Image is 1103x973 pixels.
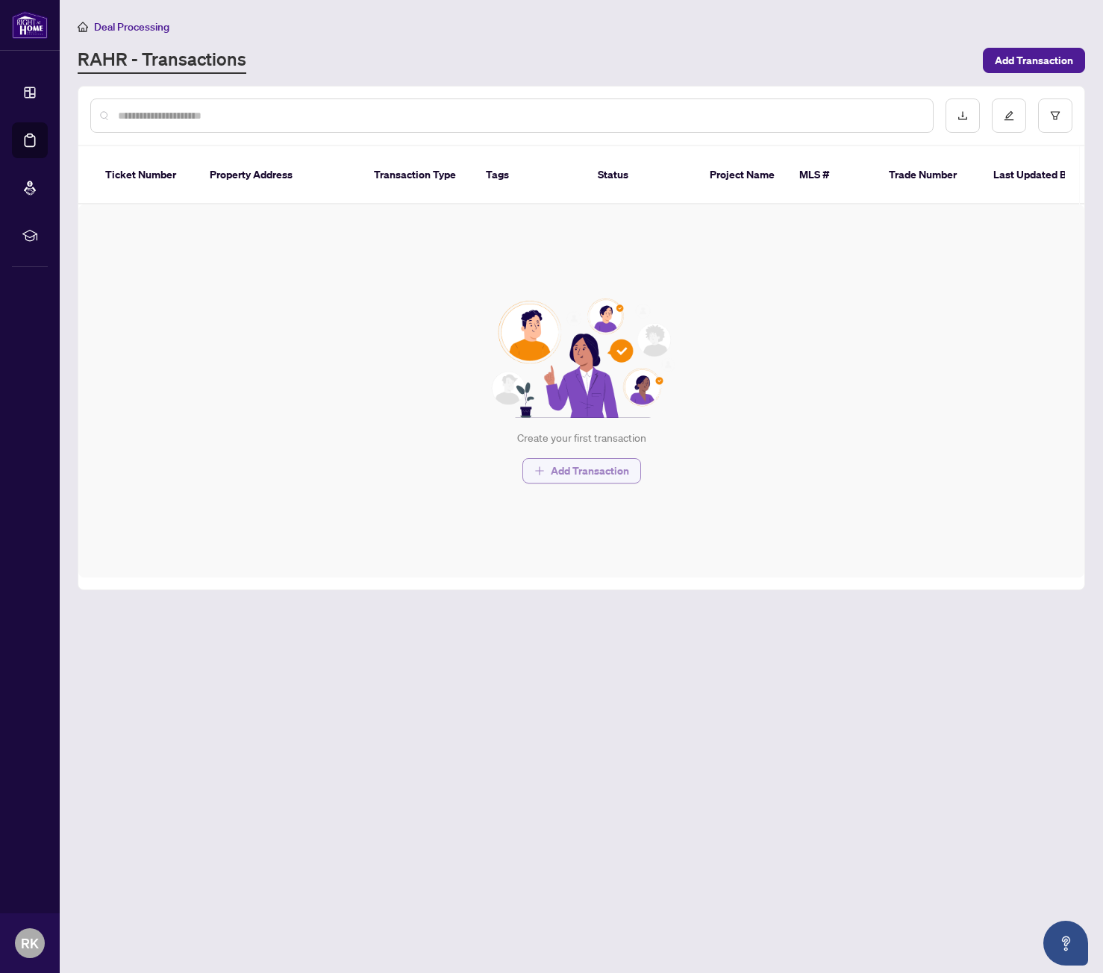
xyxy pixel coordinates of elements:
[877,146,981,204] th: Trade Number
[21,933,39,954] span: RK
[94,20,169,34] span: Deal Processing
[946,98,980,133] button: download
[517,430,646,446] div: Create your first transaction
[1004,110,1014,121] span: edit
[93,146,198,204] th: Ticket Number
[551,459,629,483] span: Add Transaction
[12,11,48,39] img: logo
[522,458,641,484] button: Add Transaction
[485,298,678,418] img: Null State Icon
[474,146,586,204] th: Tags
[198,146,362,204] th: Property Address
[1043,921,1088,966] button: Open asap
[534,466,545,476] span: plus
[362,146,474,204] th: Transaction Type
[995,49,1073,72] span: Add Transaction
[78,47,246,74] a: RAHR - Transactions
[787,146,877,204] th: MLS #
[957,110,968,121] span: download
[698,146,787,204] th: Project Name
[586,146,698,204] th: Status
[983,48,1085,73] button: Add Transaction
[992,98,1026,133] button: edit
[1038,98,1072,133] button: filter
[981,146,1093,204] th: Last Updated By
[1050,110,1060,121] span: filter
[78,22,88,32] span: home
